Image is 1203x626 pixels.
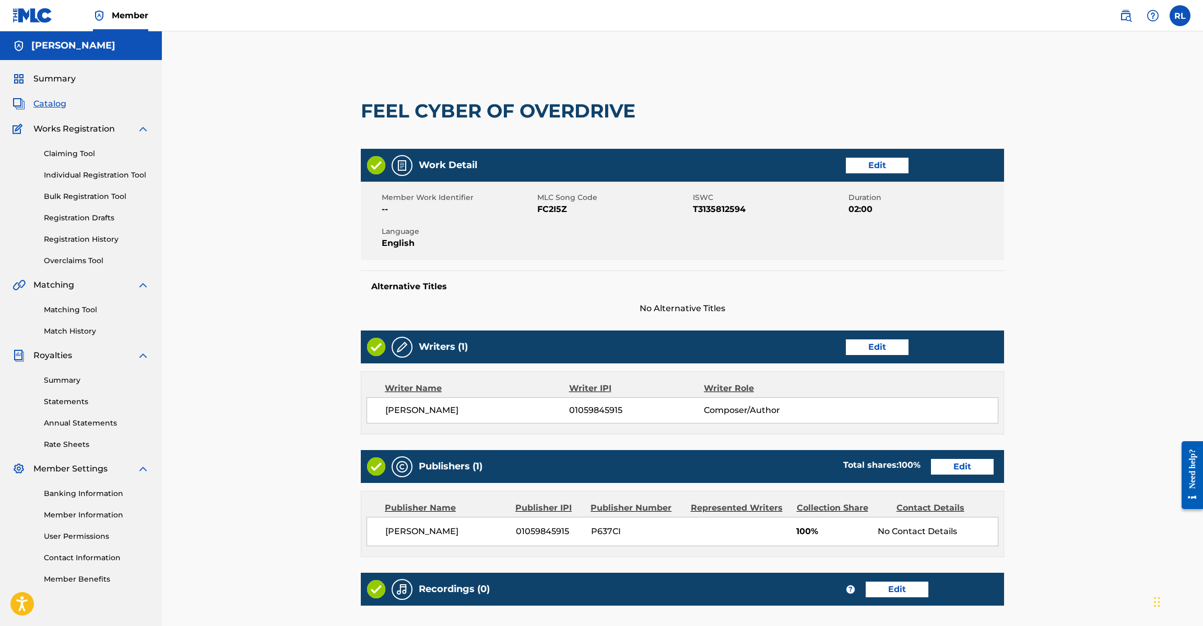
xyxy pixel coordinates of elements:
[44,375,149,386] a: Summary
[693,192,846,203] span: ISWC
[1119,9,1132,22] img: search
[848,203,1001,216] span: 02:00
[1154,586,1160,618] div: Перетащить
[13,40,25,52] img: Accounts
[13,463,25,475] img: Member Settings
[382,192,535,203] span: Member Work Identifier
[137,463,149,475] img: expand
[13,279,26,291] img: Matching
[516,525,583,538] span: 01059845915
[367,580,385,598] img: Valid
[846,339,909,355] a: Edit
[1174,433,1203,517] iframe: Resource Center
[569,404,704,417] span: 01059845915
[382,226,535,237] span: Language
[931,459,994,475] a: Edit
[396,341,408,353] img: Writers
[31,40,115,52] h5: Raman Laurynovich
[691,502,789,514] div: Represented Writers
[44,304,149,315] a: Matching Tool
[367,156,385,174] img: Valid
[693,203,846,216] span: T3135812594
[396,460,408,473] img: Publishers
[515,502,583,514] div: Publisher IPI
[385,404,569,417] span: [PERSON_NAME]
[44,531,149,542] a: User Permissions
[44,488,149,499] a: Banking Information
[537,192,690,203] span: MLC Song Code
[897,502,988,514] div: Contact Details
[1142,5,1163,26] div: Help
[1151,576,1203,626] iframe: Chat Widget
[13,123,26,135] img: Works Registration
[1147,9,1159,22] img: help
[419,341,468,353] h5: Writers (1)
[569,382,704,395] div: Writer IPI
[899,460,921,470] span: 100 %
[13,8,53,23] img: MLC Logo
[367,338,385,356] img: Valid
[385,502,508,514] div: Publisher Name
[33,349,72,362] span: Royalties
[591,502,682,514] div: Publisher Number
[704,382,827,395] div: Writer Role
[385,525,508,538] span: [PERSON_NAME]
[44,170,149,181] a: Individual Registration Tool
[44,326,149,337] a: Match History
[44,234,149,245] a: Registration History
[704,404,827,417] span: Composer/Author
[382,203,535,216] span: --
[13,349,25,362] img: Royalties
[371,281,994,292] h5: Alternative Titles
[878,525,998,538] div: No Contact Details
[13,73,25,85] img: Summary
[33,73,76,85] span: Summary
[361,99,641,123] h2: FEEL CYBER OF OVERDRIVE
[44,510,149,521] a: Member Information
[137,279,149,291] img: expand
[846,585,855,594] span: ?
[385,382,569,395] div: Writer Name
[13,98,66,110] a: CatalogCatalog
[843,459,921,471] div: Total shares:
[796,525,870,538] span: 100%
[93,9,105,22] img: Top Rightsholder
[33,463,108,475] span: Member Settings
[396,159,408,172] img: Work Detail
[44,418,149,429] a: Annual Statements
[44,552,149,563] a: Contact Information
[44,574,149,585] a: Member Benefits
[44,439,149,450] a: Rate Sheets
[33,123,115,135] span: Works Registration
[1115,5,1136,26] a: Public Search
[537,203,690,216] span: FC2I5Z
[33,98,66,110] span: Catalog
[44,191,149,202] a: Bulk Registration Tool
[137,123,149,135] img: expand
[848,192,1001,203] span: Duration
[44,212,149,223] a: Registration Drafts
[419,159,477,171] h5: Work Detail
[382,237,535,250] span: English
[44,396,149,407] a: Statements
[44,255,149,266] a: Overclaims Tool
[137,349,149,362] img: expand
[866,582,928,597] a: Edit
[13,98,25,110] img: Catalog
[396,583,408,596] img: Recordings
[591,525,683,538] span: P637CI
[846,158,909,173] a: Edit
[367,457,385,476] img: Valid
[419,583,490,595] h5: Recordings (0)
[33,279,74,291] span: Matching
[361,302,1004,315] span: No Alternative Titles
[1170,5,1190,26] div: User Menu
[797,502,889,514] div: Collection Share
[13,73,76,85] a: SummarySummary
[419,460,482,473] h5: Publishers (1)
[112,9,148,21] span: Member
[1151,576,1203,626] div: Виджет чата
[44,148,149,159] a: Claiming Tool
